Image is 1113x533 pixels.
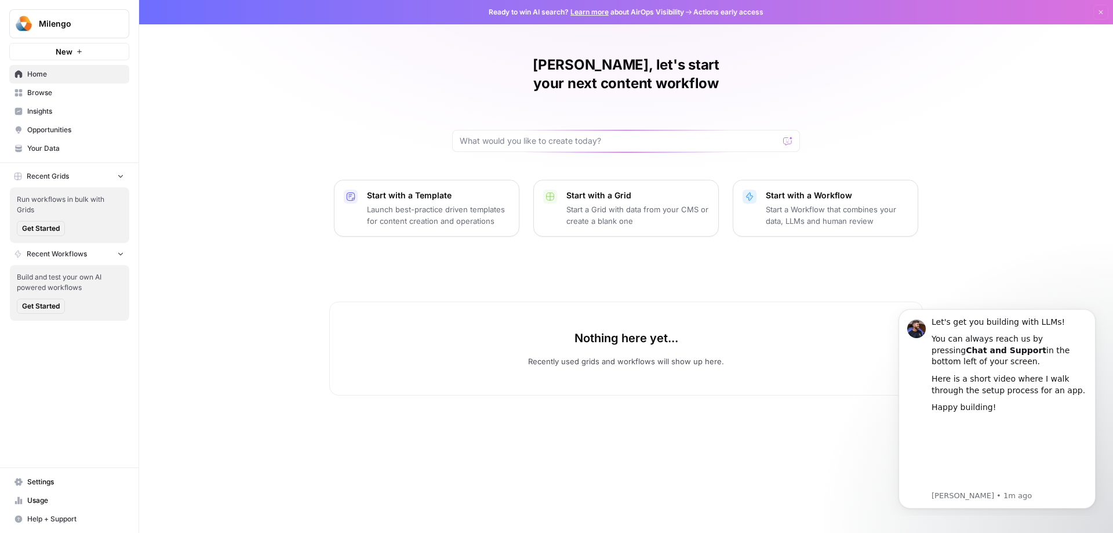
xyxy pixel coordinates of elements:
[9,245,129,263] button: Recent Workflows
[50,121,206,190] iframe: youtube
[27,249,87,259] span: Recent Workflows
[27,495,124,506] span: Usage
[56,46,72,57] span: New
[367,204,510,227] p: Launch best-practice driven templates for content creation and operations
[566,204,709,227] p: Start a Grid with data from your CMS or create a blank one
[27,477,124,487] span: Settings
[17,221,65,236] button: Get Started
[27,88,124,98] span: Browse
[22,223,60,234] span: Get Started
[460,135,779,147] input: What would you like to create today?
[9,43,129,60] button: New
[22,301,60,311] span: Get Started
[9,168,129,185] button: Recent Grids
[693,7,763,17] span: Actions early access
[27,143,124,154] span: Your Data
[9,139,129,158] a: Your Data
[39,18,109,30] span: Milengo
[27,514,124,524] span: Help + Support
[27,69,124,79] span: Home
[27,171,69,182] span: Recent Grids
[733,180,918,237] button: Start with a WorkflowStart a Workflow that combines your data, LLMs and human review
[13,13,34,34] img: Milengo Logo
[367,190,510,201] p: Start with a Template
[489,7,684,17] span: Ready to win AI search? about AirOps Visibility
[566,190,709,201] p: Start with a Grid
[9,491,129,510] a: Usage
[9,102,129,121] a: Insights
[528,356,724,367] p: Recently used grids and workflows will show up here.
[766,204,908,227] p: Start a Workflow that combines your data, LLMs and human review
[9,121,129,139] a: Opportunities
[766,190,908,201] p: Start with a Workflow
[9,84,129,102] a: Browse
[452,56,800,93] h1: [PERSON_NAME], let's start your next content workflow
[574,330,678,346] p: Nothing here yet...
[9,510,129,528] button: Help + Support
[50,192,206,202] p: Message from Steven, sent 1m ago
[27,125,124,135] span: Opportunities
[17,272,122,293] span: Build and test your own AI powered workflows
[881,299,1113,516] iframe: Intercom notifications message
[9,65,129,84] a: Home
[9,473,129,491] a: Settings
[334,180,519,237] button: Start with a TemplateLaunch best-practice driven templates for content creation and operations
[533,180,719,237] button: Start with a GridStart a Grid with data from your CMS or create a blank one
[27,106,124,117] span: Insights
[17,299,65,314] button: Get Started
[570,8,609,16] a: Learn more
[9,9,129,38] button: Workspace: Milengo
[17,194,122,215] span: Run workflows in bulk with Grids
